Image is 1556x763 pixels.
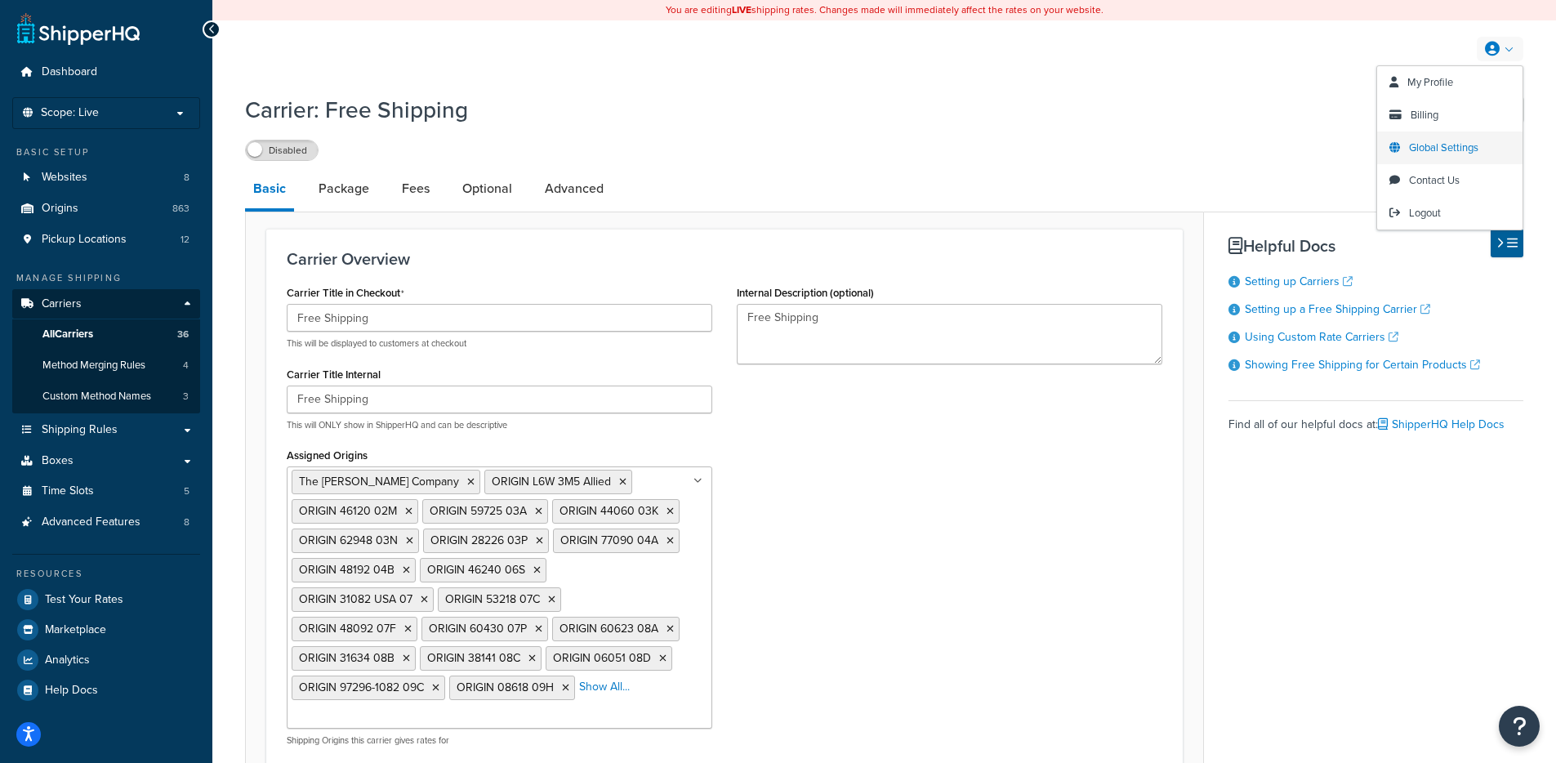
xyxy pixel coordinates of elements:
[1228,400,1523,436] div: Find all of our helpful docs at:
[430,532,528,549] span: ORIGIN 28226 03P
[177,328,189,341] span: 36
[1407,74,1453,90] span: My Profile
[579,679,630,695] a: Show All...
[429,620,527,637] span: ORIGIN 60430 07P
[1377,99,1523,132] a: Billing
[299,502,397,520] span: ORIGIN 46120 02M
[1409,172,1460,188] span: Contact Us
[1377,197,1523,230] li: Logout
[12,163,200,193] li: Websites
[12,194,200,224] li: Origins
[427,649,520,667] span: ORIGIN 38141 08C
[42,202,78,216] span: Origins
[12,194,200,224] a: Origins863
[299,679,424,696] span: ORIGIN 97296-1082 09C
[183,359,189,373] span: 4
[12,289,200,413] li: Carriers
[12,350,200,381] a: Method Merging Rules4
[42,171,87,185] span: Websites
[12,507,200,538] li: Advanced Features
[1245,301,1430,318] a: Setting up a Free Shipping Carrier
[1409,140,1478,155] span: Global Settings
[299,620,396,637] span: ORIGIN 48092 07F
[12,585,200,614] li: Test Your Rates
[12,319,200,350] a: AllCarriers36
[560,502,658,520] span: ORIGIN 44060 03K
[287,337,712,350] p: This will be displayed to customers at checkout
[42,390,151,404] span: Custom Method Names
[1245,273,1353,290] a: Setting up Carriers
[45,684,98,698] span: Help Docs
[12,676,200,705] a: Help Docs
[737,287,874,299] label: Internal Description (optional)
[310,169,377,208] a: Package
[42,65,97,79] span: Dashboard
[245,94,1432,126] h1: Carrier: Free Shipping
[560,532,658,549] span: ORIGIN 77090 04A
[553,649,651,667] span: ORIGIN 06051 08D
[42,515,140,529] span: Advanced Features
[12,415,200,445] li: Shipping Rules
[12,446,200,476] a: Boxes
[246,141,318,160] label: Disabled
[12,381,200,412] a: Custom Method Names3
[287,368,381,381] label: Carrier Title Internal
[42,297,82,311] span: Carriers
[492,473,611,490] span: ORIGIN L6W 3M5 Allied
[1377,164,1523,197] a: Contact Us
[12,271,200,285] div: Manage Shipping
[42,423,118,437] span: Shipping Rules
[42,359,145,373] span: Method Merging Rules
[560,620,658,637] span: ORIGIN 60623 08A
[45,623,106,637] span: Marketplace
[42,233,127,247] span: Pickup Locations
[12,57,200,87] a: Dashboard
[732,2,751,17] b: LIVE
[12,163,200,193] a: Websites8
[1228,237,1523,255] h3: Helpful Docs
[1377,66,1523,99] a: My Profile
[245,169,294,212] a: Basic
[41,106,99,120] span: Scope: Live
[1491,229,1523,257] button: Hide Help Docs
[12,645,200,675] a: Analytics
[1245,356,1480,373] a: Showing Free Shipping for Certain Products
[454,169,520,208] a: Optional
[12,615,200,645] a: Marketplace
[12,145,200,159] div: Basic Setup
[287,250,1162,268] h3: Carrier Overview
[287,449,368,462] label: Assigned Origins
[287,419,712,431] p: This will ONLY show in ShipperHQ and can be descriptive
[12,476,200,506] li: Time Slots
[12,225,200,255] li: Pickup Locations
[1245,328,1398,346] a: Using Custom Rate Carriers
[1411,107,1438,123] span: Billing
[12,381,200,412] li: Custom Method Names
[184,484,189,498] span: 5
[299,532,398,549] span: ORIGIN 62948 03N
[12,225,200,255] a: Pickup Locations12
[42,454,74,468] span: Boxes
[1409,205,1441,221] span: Logout
[12,507,200,538] a: Advanced Features8
[12,350,200,381] li: Method Merging Rules
[299,591,412,608] span: ORIGIN 31082 USA 07
[737,304,1162,364] textarea: Free Shipping
[12,567,200,581] div: Resources
[427,561,525,578] span: ORIGIN 46240 06S
[45,593,123,607] span: Test Your Rates
[45,654,90,667] span: Analytics
[287,734,712,747] p: Shipping Origins this carrier gives rates for
[1377,132,1523,164] a: Global Settings
[12,289,200,319] a: Carriers
[12,476,200,506] a: Time Slots5
[299,649,395,667] span: ORIGIN 31634 08B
